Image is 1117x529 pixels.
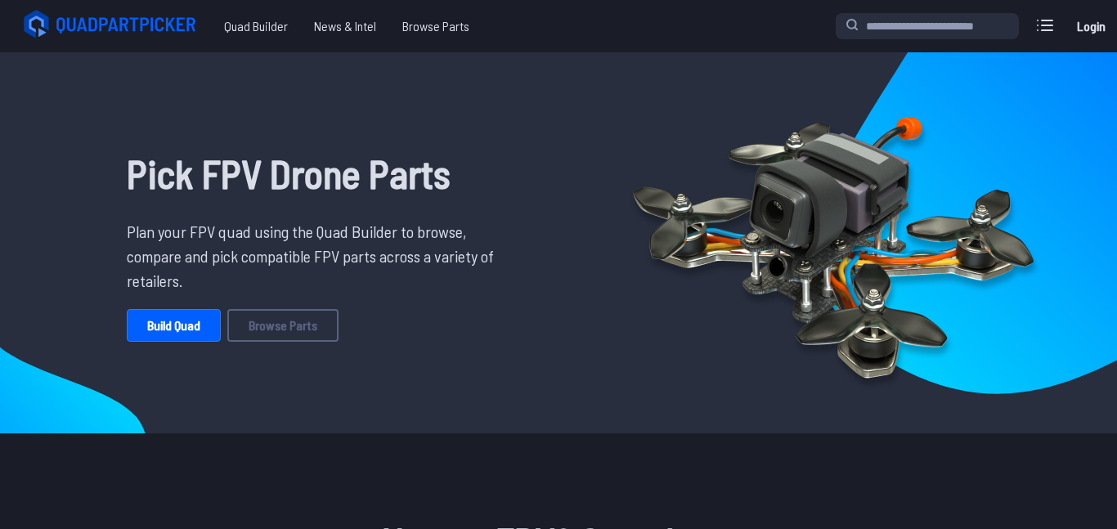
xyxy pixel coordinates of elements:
h1: Pick FPV Drone Parts [127,144,506,203]
a: Browse Parts [389,10,482,43]
a: Build Quad [127,309,221,342]
a: Quad Builder [211,10,301,43]
a: News & Intel [301,10,389,43]
a: Browse Parts [227,309,339,342]
p: Plan your FPV quad using the Quad Builder to browse, compare and pick compatible FPV parts across... [127,219,506,293]
a: Login [1071,10,1110,43]
img: Quadcopter [598,79,1069,406]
